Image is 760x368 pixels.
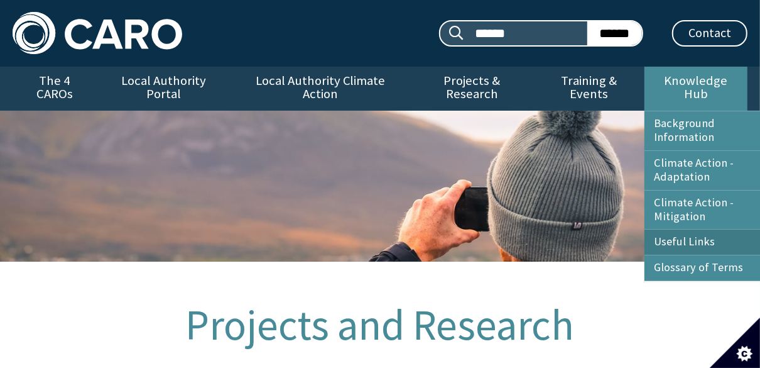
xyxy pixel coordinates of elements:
[75,302,685,348] h1: Projects and Research
[13,12,182,54] img: Caro logo
[231,67,410,111] a: Local Authority Climate Action
[710,318,760,368] button: Set cookie preferences
[410,67,535,111] a: Projects & Research
[644,67,747,111] a: Knowledge Hub
[13,67,96,111] a: The 4 CAROs
[534,67,644,111] a: Training & Events
[96,67,231,111] a: Local Authority Portal
[672,20,747,47] a: Contact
